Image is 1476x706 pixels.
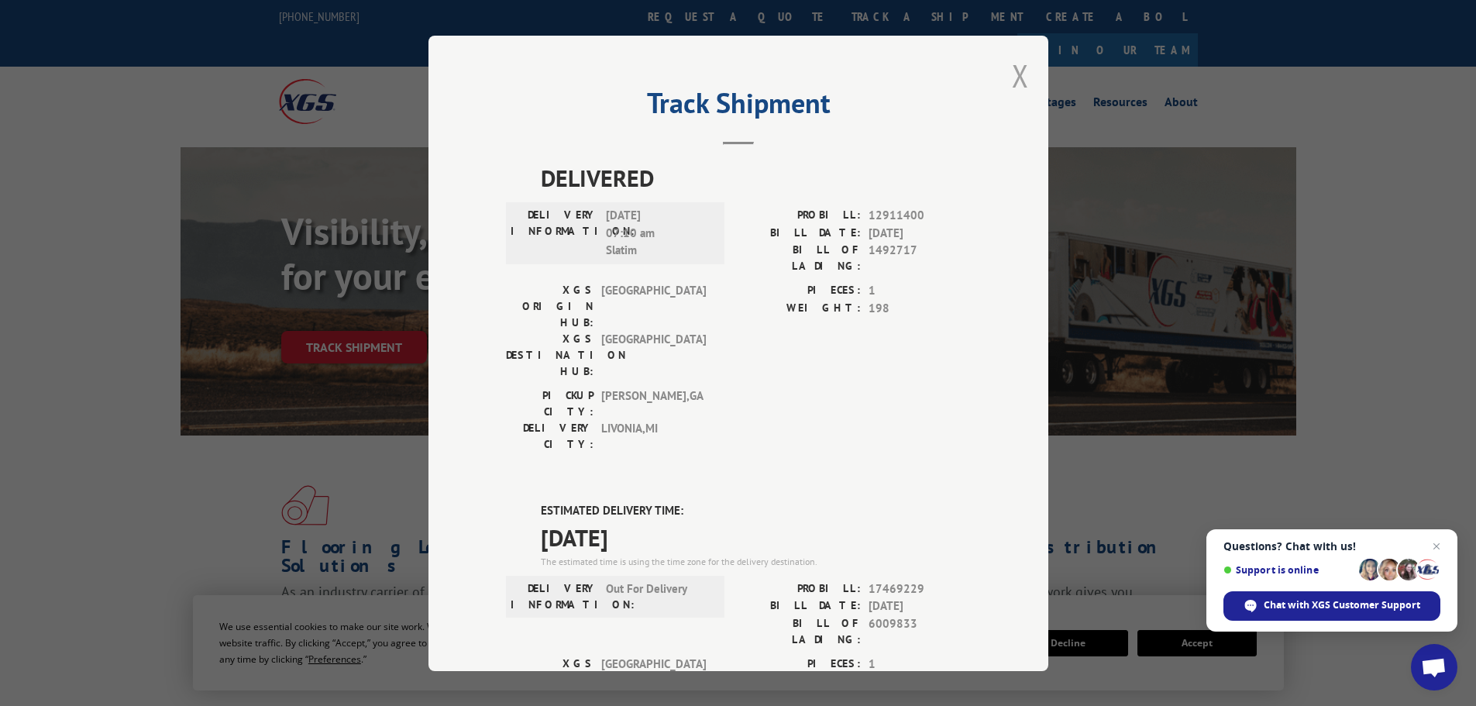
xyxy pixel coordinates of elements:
label: XGS ORIGIN HUB: [506,655,593,704]
div: Open chat [1411,644,1457,691]
label: DELIVERY INFORMATION: [511,207,598,260]
label: PIECES: [738,282,861,300]
span: 17469229 [869,580,971,598]
span: 6009833 [869,615,971,647]
span: [DATE] [869,598,971,615]
label: DELIVERY INFORMATION: [511,580,598,612]
span: [DATE] 07:10 am Slatim [606,207,710,260]
label: BILL DATE: [738,598,861,615]
span: [GEOGRAPHIC_DATA] [601,655,706,704]
label: DELIVERY CITY: [506,420,593,453]
span: 1 [869,282,971,300]
span: [DATE] [541,519,971,554]
span: Close chat [1427,537,1446,556]
label: BILL OF LADING: [738,242,861,274]
span: [DATE] [869,224,971,242]
span: DELIVERED [541,160,971,195]
span: Questions? Chat with us! [1223,540,1440,553]
span: [GEOGRAPHIC_DATA] [601,282,706,331]
span: [GEOGRAPHIC_DATA] [601,331,706,380]
label: XGS ORIGIN HUB: [506,282,593,331]
h2: Track Shipment [506,92,971,122]
label: XGS DESTINATION HUB: [506,331,593,380]
label: BILL OF LADING: [738,615,861,647]
label: ESTIMATED DELIVERY TIME: [541,502,971,520]
span: Out For Delivery [606,580,710,612]
span: [PERSON_NAME] , GA [601,387,706,420]
span: LIVONIA , MI [601,420,706,453]
label: PROBILL: [738,580,861,598]
span: Chat with XGS Customer Support [1264,598,1420,612]
span: 1 [869,655,971,673]
label: PIECES: [738,655,861,673]
div: The estimated time is using the time zone for the delivery destination. [541,554,971,568]
span: Support is online [1223,564,1354,576]
label: WEIGHT: [738,299,861,317]
span: 1492717 [869,242,971,274]
span: 198 [869,299,971,317]
label: PICKUP CITY: [506,387,593,420]
label: BILL DATE: [738,224,861,242]
div: Chat with XGS Customer Support [1223,591,1440,621]
label: PROBILL: [738,207,861,225]
span: 12911400 [869,207,971,225]
button: Close modal [1012,55,1029,96]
